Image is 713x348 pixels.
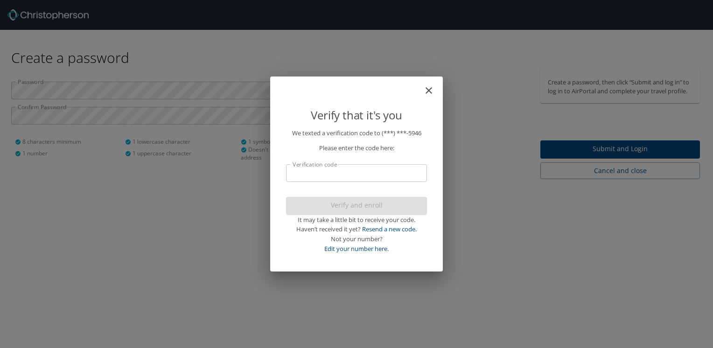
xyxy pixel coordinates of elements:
[324,244,389,253] a: Edit your number here.
[286,128,427,138] p: We texted a verification code to (***) ***- 5946
[286,143,427,153] p: Please enter the code here:
[286,215,427,225] div: It may take a little bit to receive your code.
[286,234,427,244] div: Not your number?
[286,106,427,124] p: Verify that it's you
[362,225,417,233] a: Resend a new code.
[286,224,427,234] div: Haven’t received it yet?
[428,80,439,91] button: close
